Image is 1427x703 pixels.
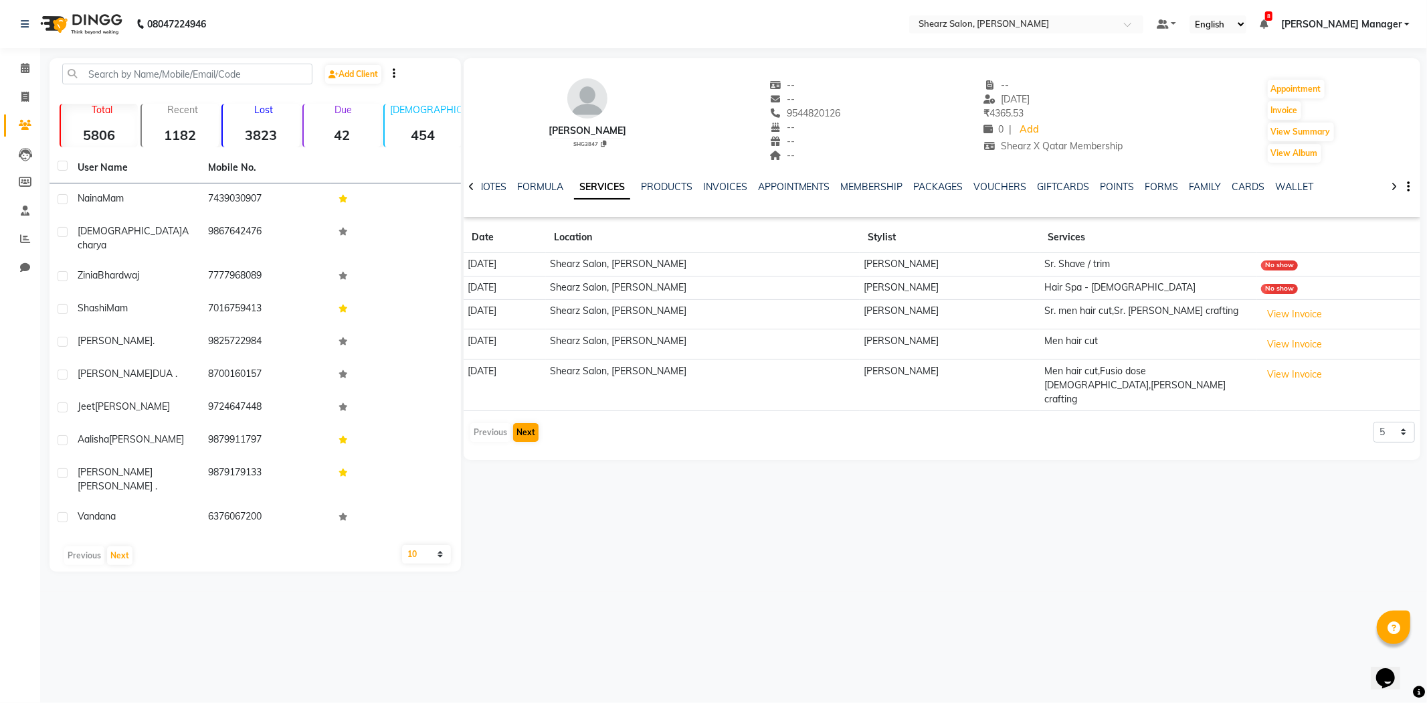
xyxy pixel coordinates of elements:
[641,181,692,193] a: PRODUCTS
[200,293,330,326] td: 7016759413
[770,135,795,147] span: --
[984,79,1010,91] span: --
[200,392,330,424] td: 9724647448
[95,400,170,412] span: [PERSON_NAME]
[200,457,330,501] td: 9879179133
[200,260,330,293] td: 7777968089
[1040,276,1257,299] td: Hair Spa - [DEMOGRAPHIC_DATA]
[228,104,300,116] p: Lost
[102,192,124,204] span: Mam
[758,181,830,193] a: APPOINTMENTS
[860,360,1040,411] td: [PERSON_NAME]
[546,329,860,360] td: Shearz Salon, [PERSON_NAME]
[1018,121,1041,139] a: Add
[306,104,381,116] p: Due
[223,127,300,143] strong: 3823
[770,149,795,161] span: --
[860,299,1040,329] td: [PERSON_NAME]
[78,192,102,204] span: Naina
[567,78,607,119] img: avatar
[1276,181,1314,193] a: WALLET
[1265,11,1272,21] span: 8
[78,466,153,478] span: [PERSON_NAME]
[860,276,1040,299] td: [PERSON_NAME]
[860,253,1040,277] td: [PERSON_NAME]
[78,302,106,314] span: Shashi
[153,335,155,347] span: .
[1040,253,1257,277] td: Sr. Shave / trim
[464,329,546,360] td: [DATE]
[1010,123,1012,137] span: |
[200,183,330,216] td: 7439030907
[62,64,312,84] input: Search by Name/Mobile/Email/Code
[1145,181,1179,193] a: FORMS
[1261,304,1328,325] button: View Invoice
[78,368,153,380] span: [PERSON_NAME]
[142,127,219,143] strong: 1182
[476,181,506,193] a: NOTES
[200,359,330,392] td: 8700160157
[1040,360,1257,411] td: Men hair cut,Fusio dose [DEMOGRAPHIC_DATA],[PERSON_NAME] crafting
[200,216,330,260] td: 9867642476
[841,181,903,193] a: MEMBERSHIP
[325,65,381,84] a: Add Client
[153,368,177,380] span: DUA .
[770,107,841,119] span: 9544820126
[1268,144,1321,163] button: View Album
[546,222,860,253] th: Location
[984,107,1024,119] span: 4365.53
[546,360,860,411] td: Shearz Salon, [PERSON_NAME]
[546,276,860,299] td: Shearz Salon, [PERSON_NAME]
[61,127,138,143] strong: 5806
[860,222,1040,253] th: Stylist
[70,153,200,183] th: User Name
[1190,181,1222,193] a: FAMILY
[1040,299,1257,329] td: Sr. men hair cut,Sr. [PERSON_NAME] crafting
[147,104,219,116] p: Recent
[984,107,990,119] span: ₹
[914,181,963,193] a: PACKAGES
[78,433,109,445] span: Aalisha
[549,124,626,138] div: [PERSON_NAME]
[106,302,128,314] span: Mam
[1232,181,1265,193] a: CARDS
[1261,260,1298,270] div: No show
[304,127,381,143] strong: 42
[546,253,860,277] td: Shearz Salon, [PERSON_NAME]
[770,121,795,133] span: --
[200,501,330,534] td: 6376067200
[1371,649,1414,690] iframe: chat widget
[1261,364,1328,385] button: View Invoice
[984,140,1123,152] span: Shearz X Qatar Membership
[1260,18,1268,30] a: 8
[109,433,184,445] span: [PERSON_NAME]
[464,360,546,411] td: [DATE]
[200,153,330,183] th: Mobile No.
[34,5,126,43] img: logo
[464,253,546,277] td: [DATE]
[385,127,462,143] strong: 454
[554,139,626,148] div: SHG3847
[200,326,330,359] td: 9825722984
[78,269,98,281] span: Zinia
[66,104,138,116] p: Total
[1040,329,1257,360] td: Men hair cut
[1268,123,1334,141] button: View Summary
[984,123,1004,135] span: 0
[390,104,462,116] p: [DEMOGRAPHIC_DATA]
[770,93,795,105] span: --
[78,335,153,347] span: [PERSON_NAME]
[1261,284,1298,294] div: No show
[974,181,1027,193] a: VOUCHERS
[464,276,546,299] td: [DATE]
[546,299,860,329] td: Shearz Salon, [PERSON_NAME]
[513,423,539,442] button: Next
[1038,181,1090,193] a: GIFTCARDS
[1268,101,1301,120] button: Invoice
[1281,17,1402,31] span: [PERSON_NAME] Manager
[1261,334,1328,355] button: View Invoice
[200,424,330,457] td: 9879911797
[770,79,795,91] span: --
[1040,222,1257,253] th: Services
[1268,80,1325,98] button: Appointment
